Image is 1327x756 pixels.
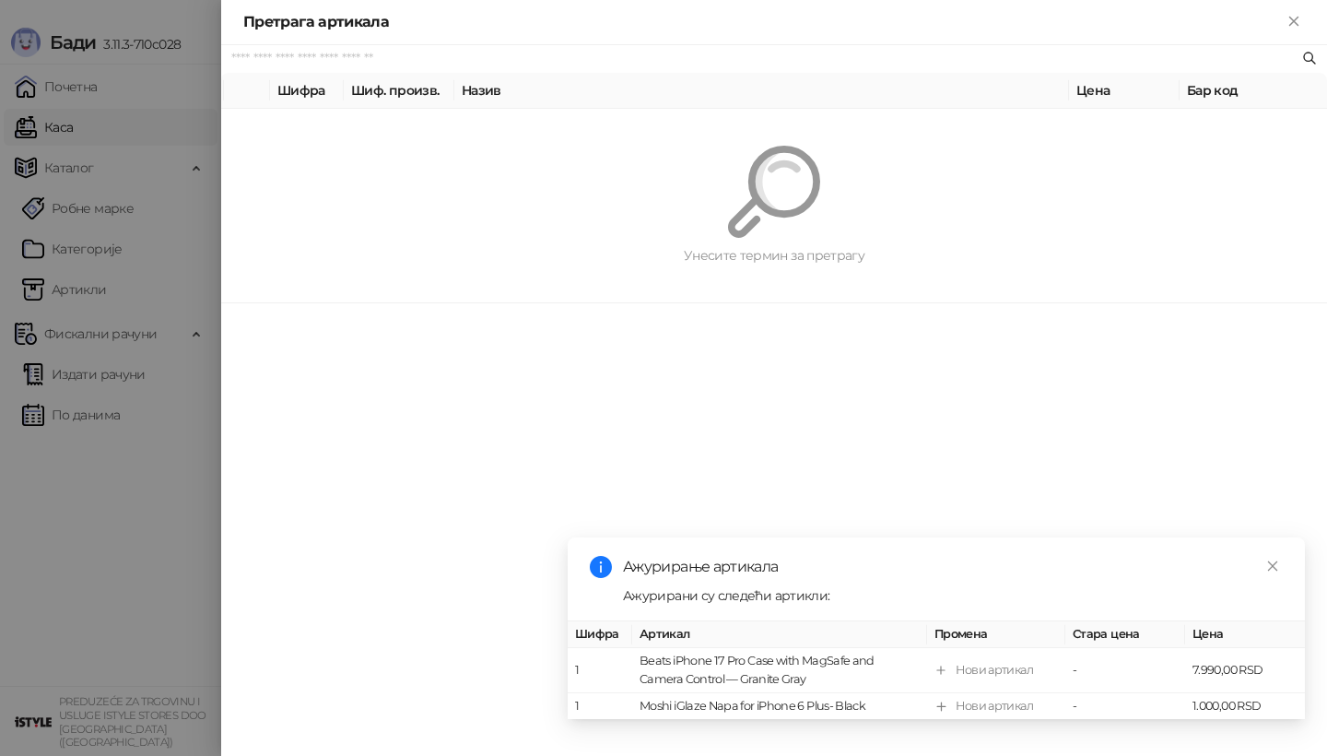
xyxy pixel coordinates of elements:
[568,648,632,693] td: 1
[1283,11,1305,33] button: Close
[1180,73,1327,109] th: Бар код
[1065,621,1185,648] th: Стара цена
[632,621,927,648] th: Артикал
[623,585,1283,606] div: Ажурирани су следећи артикли:
[270,73,344,109] th: Шифра
[632,693,927,720] td: Moshi iGlaze Napa for iPhone 6 Plus- Black
[265,245,1283,266] div: Унесите термин за претрагу
[1185,693,1305,720] td: 1.000,00 RSD
[344,73,454,109] th: Шиф. произв.
[568,693,632,720] td: 1
[568,621,632,648] th: Шифра
[728,146,820,238] img: Претрага
[623,556,1283,578] div: Ажурирање артикала
[590,556,612,578] span: info-circle
[1065,648,1185,693] td: -
[1262,556,1283,576] a: Close
[632,648,927,693] td: Beats iPhone 17 Pro Case with MagSafe and Camera Control — Granite Gray
[956,661,1033,679] div: Нови артикал
[1069,73,1180,109] th: Цена
[454,73,1069,109] th: Назив
[1185,648,1305,693] td: 7.990,00 RSD
[1065,693,1185,720] td: -
[927,621,1065,648] th: Промена
[956,697,1033,715] div: Нови артикал
[1185,621,1305,648] th: Цена
[243,11,1283,33] div: Претрага артикала
[1266,560,1279,573] span: close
